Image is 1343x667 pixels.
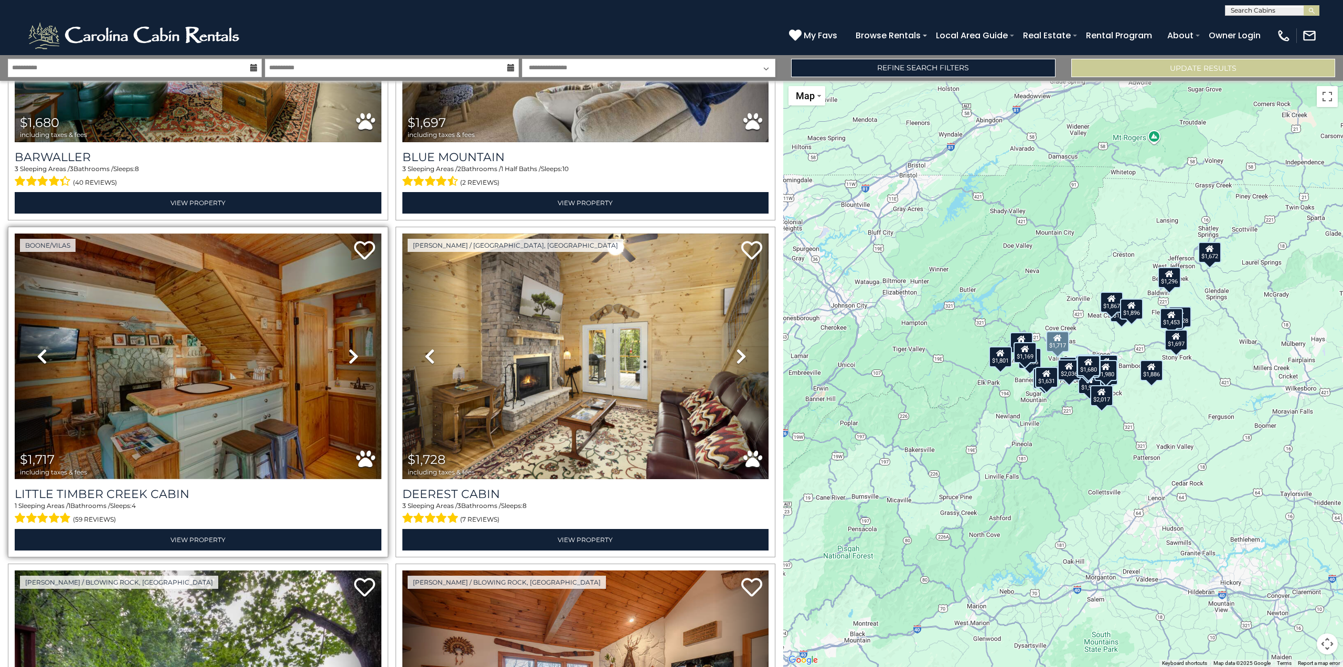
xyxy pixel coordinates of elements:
[1276,28,1291,43] img: phone-regular-white.png
[20,452,55,467] span: $1,717
[1018,26,1076,45] a: Real Estate
[73,513,116,526] span: (59 reviews)
[562,165,569,173] span: 10
[460,176,499,189] span: (2 reviews)
[15,164,381,189] div: Sleeping Areas / Bathrooms / Sleeps:
[1198,241,1221,262] div: $1,672
[408,131,475,138] span: including taxes & fees
[15,529,381,550] a: View Property
[1071,59,1335,77] button: Update Results
[1140,360,1163,381] div: $1,886
[1090,385,1113,406] div: $2,017
[135,165,139,173] span: 8
[408,452,445,467] span: $1,728
[1076,356,1100,377] div: $1,449
[457,502,461,510] span: 3
[1035,367,1058,388] div: $1,631
[1162,660,1207,667] button: Keyboard shortcuts
[1317,633,1338,654] button: Map camera controls
[1317,86,1338,107] button: Toggle fullscreen view
[457,165,461,173] span: 2
[796,90,815,101] span: Map
[791,59,1055,77] a: Refine Search Filters
[1058,359,1081,380] div: $2,036
[1033,368,1056,389] div: $1,821
[1059,357,1082,378] div: $1,916
[20,576,218,589] a: [PERSON_NAME] / Blowing Rock, [GEOGRAPHIC_DATA]
[70,165,73,173] span: 3
[1094,360,1117,381] div: $1,980
[804,29,837,42] span: My Favs
[402,234,769,479] img: thumbnail_163276610.jpeg
[408,576,606,589] a: [PERSON_NAME] / Blowing Rock, [GEOGRAPHIC_DATA]
[501,165,541,173] span: 1 Half Baths /
[1077,355,1100,376] div: $1,680
[15,165,18,173] span: 3
[1046,331,1069,352] div: $1,717
[1157,267,1180,288] div: $1,296
[786,653,820,667] img: Google
[73,176,117,189] span: (40 reviews)
[989,346,1012,367] div: $1,801
[15,234,381,479] img: thumbnail_163274395.jpeg
[786,653,820,667] a: Open this area in Google Maps (opens a new window)
[1162,26,1199,45] a: About
[15,192,381,214] a: View Property
[402,529,769,550] a: View Property
[20,469,87,475] span: including taxes & fees
[68,502,70,510] span: 1
[402,502,406,510] span: 3
[15,502,17,510] span: 1
[460,513,499,526] span: (7 reviews)
[354,240,375,262] a: Add to favorites
[15,150,381,164] a: Barwaller
[1077,354,1100,375] div: $1,473
[931,26,1013,45] a: Local Area Guide
[1203,26,1266,45] a: Owner Login
[15,487,381,501] a: Little Timber Creek Cabin
[132,502,136,510] span: 4
[1213,660,1271,666] span: Map data ©2025 Google
[20,239,76,252] a: Boone/Vilas
[402,164,769,189] div: Sleeping Areas / Bathrooms / Sleeps:
[741,240,762,262] a: Add to favorites
[1018,347,1041,368] div: $1,256
[1013,342,1036,363] div: $1,169
[1078,373,1101,394] div: $1,972
[408,469,475,475] span: including taxes & fees
[402,150,769,164] a: Blue Mountain
[20,115,59,130] span: $1,680
[788,86,825,105] button: Change map style
[15,501,381,526] div: Sleeping Areas / Bathrooms / Sleeps:
[850,26,926,45] a: Browse Rentals
[354,577,375,599] a: Add to favorites
[402,192,769,214] a: View Property
[1110,301,1133,322] div: $1,836
[1094,355,1117,376] div: $1,967
[741,577,762,599] a: Add to favorites
[1302,28,1317,43] img: mail-regular-white.png
[789,29,840,43] a: My Favs
[523,502,527,510] span: 8
[1298,660,1340,666] a: Report a map error
[408,239,623,252] a: [PERSON_NAME] / [GEOGRAPHIC_DATA], [GEOGRAPHIC_DATA]
[402,165,406,173] span: 3
[1164,329,1187,350] div: $1,697
[402,501,769,526] div: Sleeping Areas / Bathrooms / Sleeps:
[402,487,769,501] a: Deerest Cabin
[1168,306,1191,327] div: $1,728
[1010,332,1033,353] div: $1,776
[408,115,446,130] span: $1,697
[1159,308,1182,329] div: $1,453
[1100,291,1123,312] div: $1,867
[1120,298,1143,319] div: $1,896
[1081,26,1157,45] a: Rental Program
[1277,660,1292,666] a: Terms (opens in new tab)
[20,131,87,138] span: including taxes & fees
[26,20,244,51] img: White-1-2.png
